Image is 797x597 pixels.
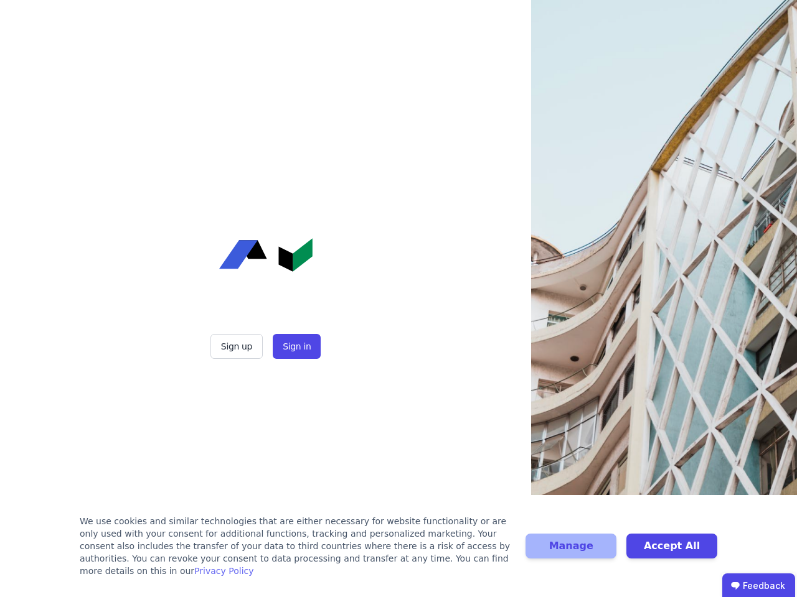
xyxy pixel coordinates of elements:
button: Accept All [626,534,717,558]
div: We use cookies and similar technologies that are either necessary for website functionality or ar... [80,515,511,577]
button: Sign in [273,334,321,359]
button: Sign up [210,334,263,359]
a: Privacy Policy [194,566,253,576]
img: Concular [219,238,313,272]
button: Manage [526,534,616,558]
